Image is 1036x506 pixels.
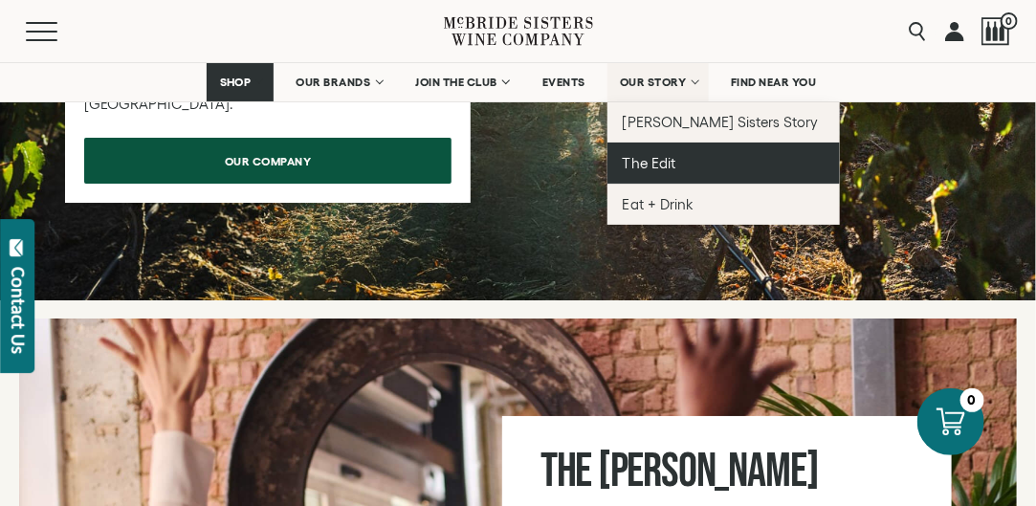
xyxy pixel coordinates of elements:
a: OUR BRANDS [283,63,393,101]
a: FIND NEAR YOU [718,63,829,101]
span: OUR BRANDS [296,76,370,89]
a: The Edit [607,143,840,184]
a: Eat + Drink [607,184,840,225]
a: OUR STORY [607,63,710,101]
span: our company [191,143,345,180]
span: OUR STORY [620,76,687,89]
a: JOIN THE CLUB [403,63,520,101]
span: FIND NEAR YOU [731,76,817,89]
span: EVENTS [542,76,585,89]
span: JOIN THE CLUB [415,76,497,89]
div: 0 [960,388,984,412]
span: [PERSON_NAME] [598,443,819,500]
a: EVENTS [530,63,598,101]
a: SHOP [207,63,274,101]
span: Eat + Drink [623,196,694,212]
span: [PERSON_NAME] Sisters Story [623,114,819,130]
span: The Edit [623,155,675,171]
span: The [540,443,591,500]
span: 0 [1001,12,1018,30]
button: Mobile Menu Trigger [26,22,95,41]
span: SHOP [219,76,252,89]
div: Contact Us [9,267,28,354]
a: [PERSON_NAME] Sisters Story [607,101,840,143]
a: our company [84,138,452,184]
